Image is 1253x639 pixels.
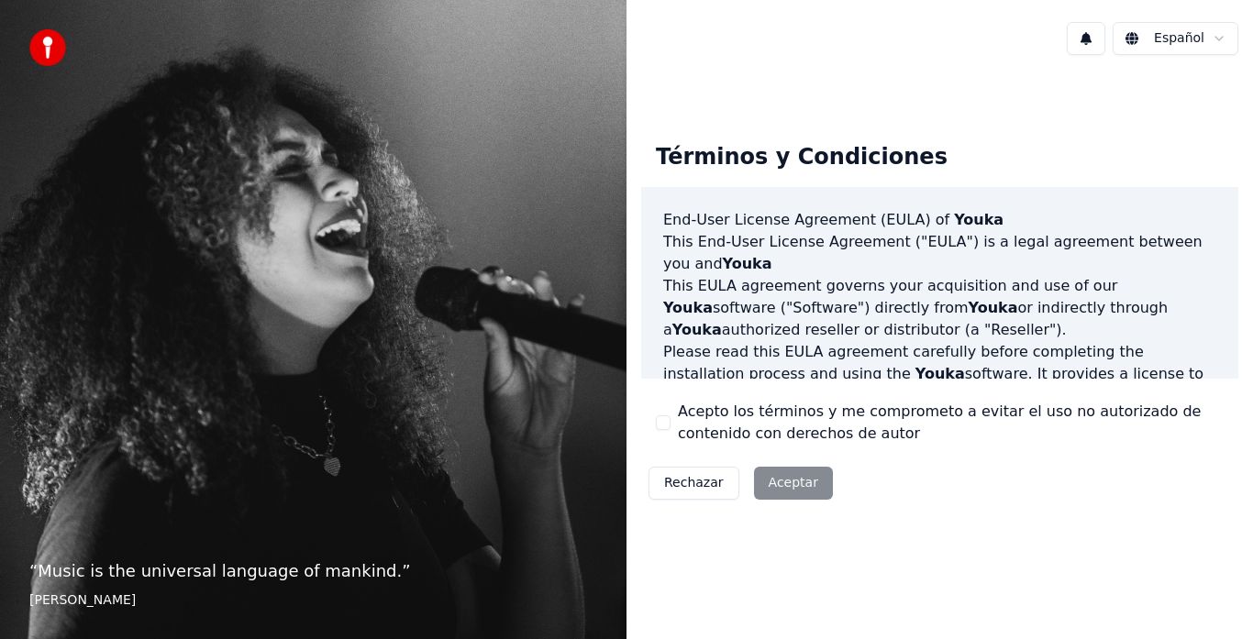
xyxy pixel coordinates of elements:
[29,591,597,610] footer: [PERSON_NAME]
[29,558,597,584] p: “ Music is the universal language of mankind. ”
[663,275,1216,341] p: This EULA agreement governs your acquisition and use of our software ("Software") directly from o...
[969,299,1018,316] span: Youka
[29,29,66,66] img: youka
[672,321,722,338] span: Youka
[663,231,1216,275] p: This End-User License Agreement ("EULA") is a legal agreement between you and
[641,128,962,187] div: Términos y Condiciones
[915,365,965,382] span: Youka
[663,341,1216,429] p: Please read this EULA agreement carefully before completing the installation process and using th...
[649,467,739,500] button: Rechazar
[723,255,772,272] span: Youka
[678,401,1224,445] label: Acepto los términos y me comprometo a evitar el uso no autorizado de contenido con derechos de autor
[954,211,1004,228] span: Youka
[663,299,713,316] span: Youka
[663,209,1216,231] h3: End-User License Agreement (EULA) of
